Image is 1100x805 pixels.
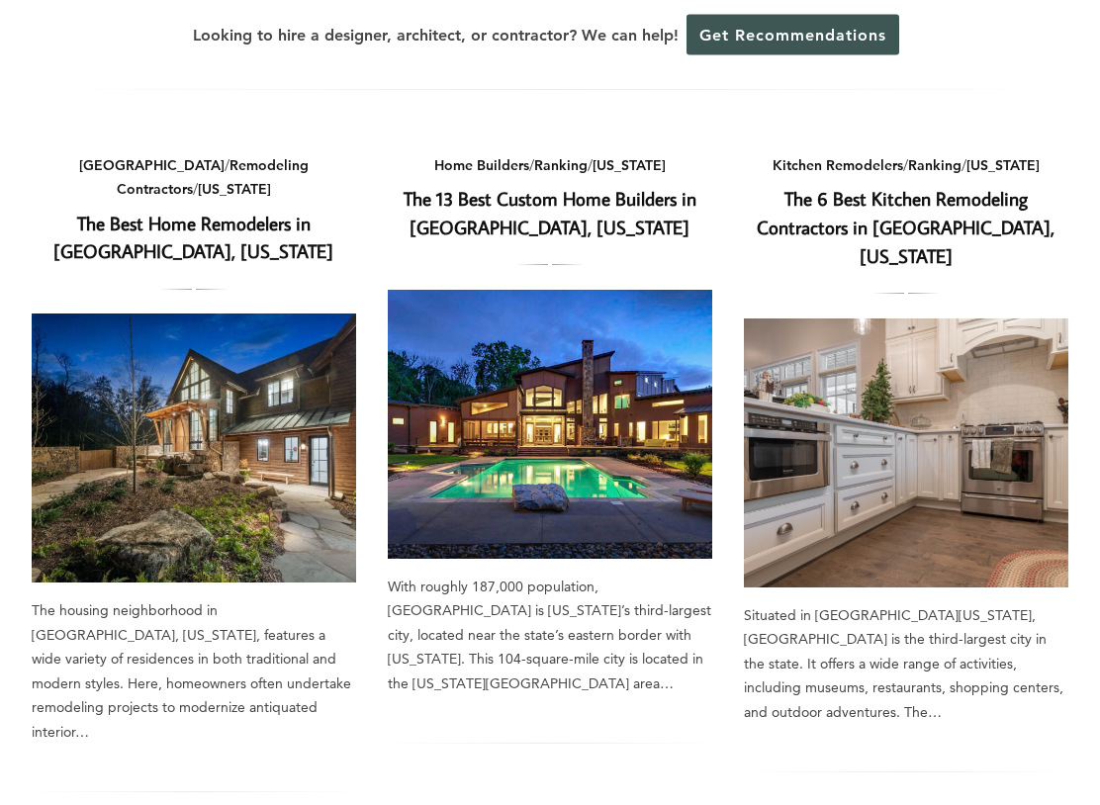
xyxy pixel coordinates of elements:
a: [US_STATE] [966,157,1040,175]
a: Ranking [908,157,962,175]
iframe: Drift Widget Chat Controller [720,663,1076,781]
div: / / [388,154,712,179]
div: Situated in [GEOGRAPHIC_DATA][US_STATE], [GEOGRAPHIC_DATA] is the third-largest city in the state... [744,604,1068,726]
a: The 13 Best Custom Home Builders in [GEOGRAPHIC_DATA], [US_STATE] [388,291,712,560]
a: [GEOGRAPHIC_DATA] [79,157,225,175]
a: Get Recommendations [687,15,899,55]
a: [US_STATE] [198,181,271,199]
div: / / [32,154,356,203]
a: Home Builders [434,157,529,175]
a: [US_STATE] [593,157,666,175]
a: The Best Home Remodelers in [GEOGRAPHIC_DATA], [US_STATE] [32,314,356,583]
div: With roughly 187,000 population, [GEOGRAPHIC_DATA] is [US_STATE]’s third-largest city, located ne... [388,576,712,697]
a: The Best Home Remodelers in [GEOGRAPHIC_DATA], [US_STATE] [53,212,333,265]
a: The 13 Best Custom Home Builders in [GEOGRAPHIC_DATA], [US_STATE] [404,187,696,240]
a: The 6 Best Kitchen Remodeling Contractors in [GEOGRAPHIC_DATA], [US_STATE] [744,319,1068,588]
div: / / [744,154,1068,179]
a: The 6 Best Kitchen Remodeling Contractors in [GEOGRAPHIC_DATA], [US_STATE] [757,187,1054,269]
a: Ranking [534,157,588,175]
div: The housing neighborhood in [GEOGRAPHIC_DATA], [US_STATE], features a wide variety of residences ... [32,599,356,745]
a: Kitchen Remodelers [773,157,903,175]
